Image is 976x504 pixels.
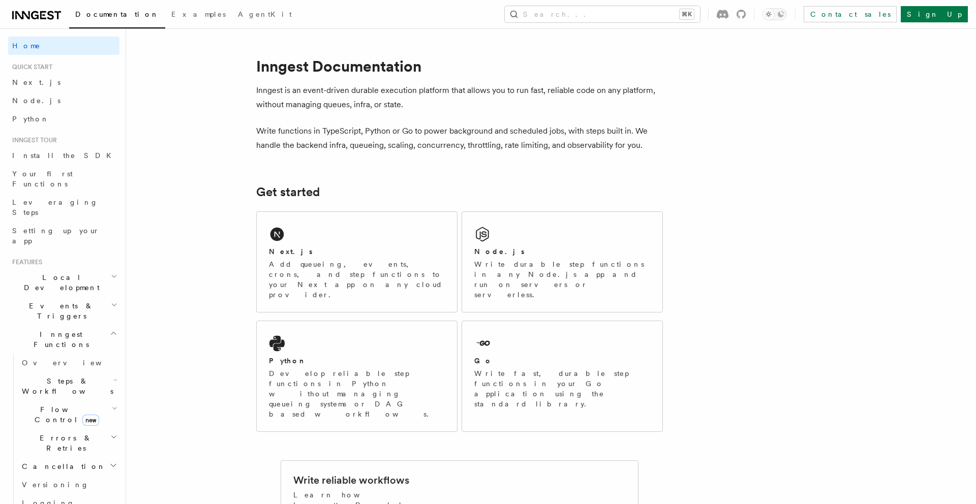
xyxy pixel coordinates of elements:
span: Quick start [8,63,52,71]
span: Documentation [75,10,159,18]
span: Versioning [22,481,89,489]
p: Write functions in TypeScript, Python or Go to power background and scheduled jobs, with steps bu... [256,124,663,152]
p: Write fast, durable step functions in your Go application using the standard library. [474,368,650,409]
span: Setting up your app [12,227,100,245]
span: Features [8,258,42,266]
span: Your first Functions [12,170,73,188]
a: Install the SDK [8,146,119,165]
a: Python [8,110,119,128]
a: Node.jsWrite durable step functions in any Node.js app and run on servers or serverless. [462,211,663,312]
button: Cancellation [18,457,119,476]
a: AgentKit [232,3,298,27]
button: Flow Controlnew [18,400,119,429]
span: Local Development [8,272,111,293]
a: Versioning [18,476,119,494]
p: Develop reliable step functions in Python without managing queueing systems or DAG based workflows. [269,368,445,419]
a: Home [8,37,119,55]
a: Node.js [8,91,119,110]
span: Inngest tour [8,136,57,144]
a: PythonDevelop reliable step functions in Python without managing queueing systems or DAG based wo... [256,321,457,432]
h2: Next.js [269,246,313,257]
span: Cancellation [18,461,106,471]
span: Python [12,115,49,123]
h2: Node.js [474,246,525,257]
a: Overview [18,354,119,372]
a: Your first Functions [8,165,119,193]
button: Events & Triggers [8,297,119,325]
a: Next.jsAdd queueing, events, crons, and step functions to your Next app on any cloud provider. [256,211,457,312]
span: Steps & Workflows [18,376,113,396]
a: Examples [165,3,232,27]
span: AgentKit [238,10,292,18]
span: Examples [171,10,226,18]
a: Sign Up [901,6,968,22]
button: Local Development [8,268,119,297]
a: Next.js [8,73,119,91]
p: Write durable step functions in any Node.js app and run on servers or serverless. [474,259,650,300]
h2: Write reliable workflows [293,473,409,487]
button: Steps & Workflows [18,372,119,400]
span: Errors & Retries [18,433,110,453]
a: Documentation [69,3,165,28]
button: Inngest Functions [8,325,119,354]
span: Next.js [12,78,60,86]
h1: Inngest Documentation [256,57,663,75]
p: Add queueing, events, crons, and step functions to your Next app on any cloud provider. [269,259,445,300]
a: Setting up your app [8,222,119,250]
span: Leveraging Steps [12,198,98,216]
a: Leveraging Steps [8,193,119,222]
button: Toggle dark mode [762,8,787,20]
button: Errors & Retries [18,429,119,457]
span: Install the SDK [12,151,117,160]
p: Inngest is an event-driven durable execution platform that allows you to run fast, reliable code ... [256,83,663,112]
a: Contact sales [804,6,897,22]
span: new [82,415,99,426]
h2: Go [474,356,493,366]
a: Get started [256,185,320,199]
span: Events & Triggers [8,301,111,321]
span: Overview [22,359,127,367]
span: Flow Control [18,404,112,425]
kbd: ⌘K [680,9,694,19]
h2: Python [269,356,307,366]
button: Search...⌘K [505,6,700,22]
span: Home [12,41,41,51]
a: GoWrite fast, durable step functions in your Go application using the standard library. [462,321,663,432]
span: Node.js [12,97,60,105]
span: Inngest Functions [8,329,110,350]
